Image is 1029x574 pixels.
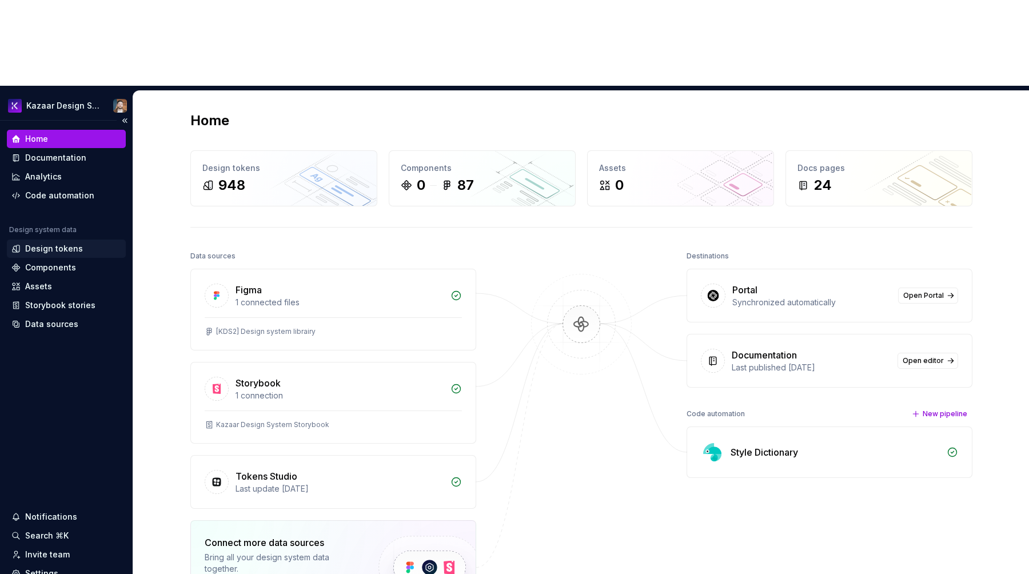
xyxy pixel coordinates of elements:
[7,258,126,277] a: Components
[599,162,762,174] div: Assets
[8,99,22,113] img: 430d0a0e-ca13-4282-b224-6b37fab85464.png
[898,353,958,369] a: Open editor
[25,549,70,560] div: Invite team
[216,420,329,429] div: Kazaar Design System Storybook
[7,527,126,545] button: Search ⌘K
[9,225,77,234] div: Design system data
[25,133,48,145] div: Home
[417,176,425,194] div: 0
[236,297,444,308] div: 1 connected files
[7,508,126,526] button: Notifications
[190,269,476,350] a: Figma1 connected files[KDS2] Design system librairy
[2,93,130,118] button: Kazaar Design SystemFrederic
[389,150,576,206] a: Components087
[25,318,78,330] div: Data sources
[190,455,476,509] a: Tokens StudioLast update [DATE]
[7,130,126,148] a: Home
[7,240,126,258] a: Design tokens
[898,288,958,304] a: Open Portal
[25,511,77,523] div: Notifications
[923,409,967,418] span: New pipeline
[732,283,757,297] div: Portal
[205,536,359,549] div: Connect more data sources
[7,545,126,564] a: Invite team
[113,99,127,113] img: Frederic
[903,291,944,300] span: Open Portal
[236,283,262,297] div: Figma
[236,376,281,390] div: Storybook
[7,277,126,296] a: Assets
[732,362,891,373] div: Last published [DATE]
[25,190,94,201] div: Code automation
[190,150,377,206] a: Design tokens948
[7,186,126,205] a: Code automation
[687,248,729,264] div: Destinations
[236,390,444,401] div: 1 connection
[731,445,798,459] div: Style Dictionary
[687,406,745,422] div: Code automation
[457,176,474,194] div: 87
[903,356,944,365] span: Open editor
[25,281,52,292] div: Assets
[7,149,126,167] a: Documentation
[25,243,83,254] div: Design tokens
[190,362,476,444] a: Storybook1 connectionKazaar Design System Storybook
[236,469,297,483] div: Tokens Studio
[615,176,624,194] div: 0
[190,111,229,130] h2: Home
[7,315,126,333] a: Data sources
[25,152,86,164] div: Documentation
[190,248,236,264] div: Data sources
[218,176,245,194] div: 948
[401,162,564,174] div: Components
[797,162,960,174] div: Docs pages
[732,297,891,308] div: Synchronized automatically
[25,262,76,273] div: Components
[813,176,832,194] div: 24
[117,113,133,129] button: Collapse sidebar
[7,168,126,186] a: Analytics
[908,406,972,422] button: New pipeline
[202,162,365,174] div: Design tokens
[25,530,69,541] div: Search ⌘K
[236,483,444,495] div: Last update [DATE]
[216,327,316,336] div: [KDS2] Design system librairy
[25,171,62,182] div: Analytics
[26,100,99,111] div: Kazaar Design System
[25,300,95,311] div: Storybook stories
[587,150,774,206] a: Assets0
[785,150,972,206] a: Docs pages24
[732,348,797,362] div: Documentation
[7,296,126,314] a: Storybook stories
